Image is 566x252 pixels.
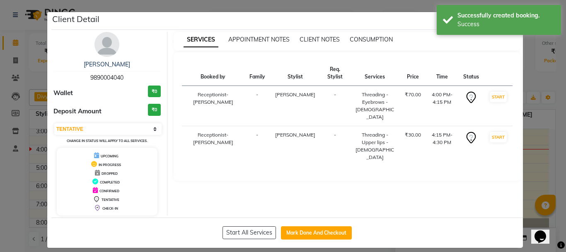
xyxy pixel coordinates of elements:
[426,126,458,166] td: 4:15 PM-4:30 PM
[67,139,148,143] small: Change in status will apply to all services.
[101,154,119,158] span: UPCOMING
[275,132,315,138] span: [PERSON_NAME]
[182,126,244,166] td: Receptionist- [PERSON_NAME]
[458,61,484,86] th: Status
[182,61,244,86] th: Booked by
[355,131,395,161] div: Threading - Upper lips - [DEMOGRAPHIC_DATA]
[228,36,290,43] span: APPOINTMENT NOTES
[320,126,350,166] td: -
[426,61,458,86] th: Time
[182,86,244,126] td: Receptionist- [PERSON_NAME]
[320,86,350,126] td: -
[531,219,558,244] iframe: chat widget
[102,206,118,210] span: CHECK-IN
[52,13,99,25] h5: Client Detail
[457,20,555,29] div: Success
[148,104,161,116] h3: ₹0
[490,92,507,102] button: START
[405,131,421,139] div: ₹30.00
[244,126,270,166] td: -
[102,171,118,176] span: DROPPED
[350,36,393,43] span: CONSUMPTION
[490,132,507,142] button: START
[53,88,73,98] span: Wallet
[148,86,161,98] h3: ₹0
[275,91,315,98] span: [PERSON_NAME]
[400,61,426,86] th: Price
[99,189,119,193] span: CONFIRMED
[244,61,270,86] th: Family
[223,226,276,239] button: Start All Services
[320,61,350,86] th: Req. Stylist
[426,86,458,126] td: 4:00 PM-4:15 PM
[94,32,119,57] img: avatar
[84,61,130,68] a: [PERSON_NAME]
[184,32,218,47] span: SERVICES
[100,180,120,184] span: COMPLETED
[405,91,421,98] div: ₹70.00
[99,163,121,167] span: IN PROGRESS
[90,74,123,81] span: 9890004040
[53,107,102,116] span: Deposit Amount
[244,86,270,126] td: -
[457,11,555,20] div: Successfully created booking.
[355,91,395,121] div: Threading - Eyebrows - [DEMOGRAPHIC_DATA]
[270,61,320,86] th: Stylist
[102,198,119,202] span: TENTATIVE
[350,61,400,86] th: Services
[300,36,340,43] span: CLIENT NOTES
[281,226,352,240] button: Mark Done And Checkout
